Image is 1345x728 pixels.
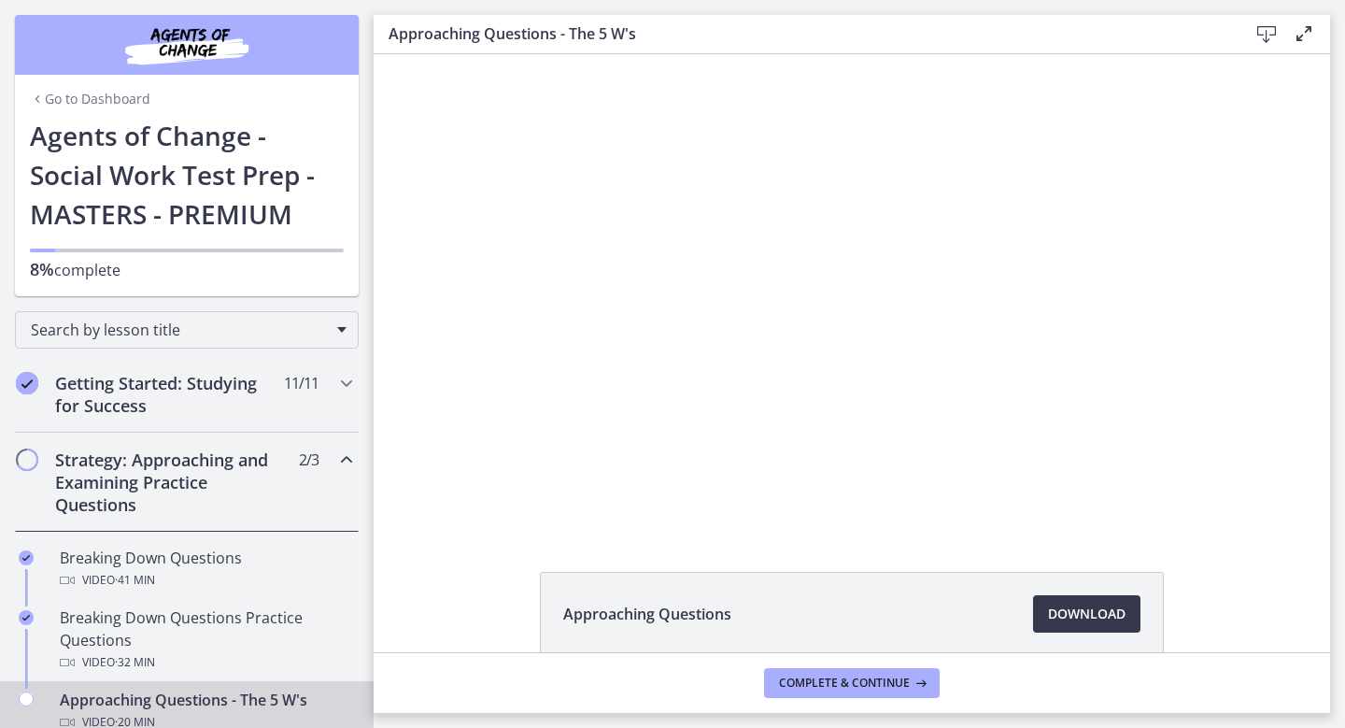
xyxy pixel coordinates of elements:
[30,258,344,281] p: complete
[75,22,299,67] img: Agents of Change
[1048,603,1126,625] span: Download
[60,547,351,592] div: Breaking Down Questions
[30,90,150,108] a: Go to Dashboard
[284,372,319,394] span: 11 / 11
[31,320,328,340] span: Search by lesson title
[55,449,283,516] h2: Strategy: Approaching and Examining Practice Questions
[16,372,38,394] i: Completed
[60,651,351,674] div: Video
[60,607,351,674] div: Breaking Down Questions Practice Questions
[1033,595,1140,633] a: Download
[30,116,344,234] h1: Agents of Change - Social Work Test Prep - MASTERS - PREMIUM
[19,550,34,565] i: Completed
[19,610,34,625] i: Completed
[30,258,54,280] span: 8%
[779,676,910,691] span: Complete & continue
[563,603,731,625] span: Approaching Questions
[15,311,359,349] div: Search by lesson title
[764,668,940,698] button: Complete & continue
[115,651,155,674] span: · 32 min
[55,372,283,417] h2: Getting Started: Studying for Success
[299,449,319,471] span: 2 / 3
[115,569,155,592] span: · 41 min
[374,54,1330,529] iframe: Video Lesson
[389,22,1218,45] h3: Approaching Questions - The 5 W's
[60,569,351,592] div: Video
